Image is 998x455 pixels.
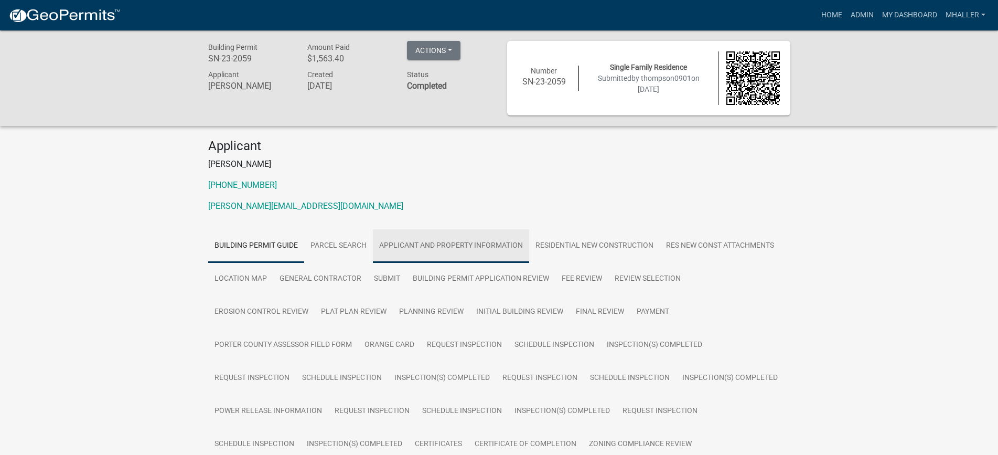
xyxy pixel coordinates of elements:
[307,43,350,51] span: Amount Paid
[630,295,675,329] a: Payment
[660,229,780,263] a: Res New Const Attachments
[407,41,460,60] button: Actions
[208,362,296,395] a: Request Inspection
[368,262,406,296] a: Submit
[676,362,784,395] a: Inspection(s) Completed
[529,229,660,263] a: Residential New Construction
[208,158,790,171] p: [PERSON_NAME]
[208,201,403,211] a: [PERSON_NAME][EMAIL_ADDRESS][DOMAIN_NAME]
[608,262,687,296] a: Review Selection
[726,51,780,105] img: QR code
[846,5,878,25] a: Admin
[941,5,990,25] a: mhaller
[208,70,239,79] span: Applicant
[273,262,368,296] a: General Contractor
[878,5,941,25] a: My Dashboard
[598,74,700,93] span: Submitted on [DATE]
[393,295,470,329] a: Planning Review
[208,329,358,362] a: Porter County Assessor Field Form
[208,295,315,329] a: Erosion Control Review
[518,77,571,87] h6: SN-23-2059
[328,395,416,428] a: Request Inspection
[555,262,608,296] a: Fee Review
[307,70,333,79] span: Created
[307,54,391,64] h6: $1,563.40
[610,63,687,71] span: Single Family Residence
[208,180,277,190] a: [PHONE_NUMBER]
[407,70,428,79] span: Status
[496,362,584,395] a: Request Inspection
[508,329,600,362] a: Schedule Inspection
[406,262,555,296] a: Building Permit Application Review
[296,362,388,395] a: Schedule Inspection
[616,395,704,428] a: Request Inspection
[421,329,508,362] a: Request Inspection
[315,295,393,329] a: Plat Plan Review
[358,329,421,362] a: Orange Card
[208,43,257,51] span: Building Permit
[570,295,630,329] a: Final Review
[631,74,691,82] span: by thompson0901
[373,229,529,263] a: Applicant and Property Information
[416,395,508,428] a: Schedule Inspection
[817,5,846,25] a: Home
[208,139,790,154] h4: Applicant
[584,362,676,395] a: Schedule Inspection
[388,362,496,395] a: Inspection(s) Completed
[208,54,292,64] h6: SN-23-2059
[304,229,373,263] a: Parcel search
[531,67,557,75] span: Number
[208,229,304,263] a: Building Permit Guide
[470,295,570,329] a: Initial Building Review
[208,262,273,296] a: Location Map
[208,81,292,91] h6: [PERSON_NAME]
[307,81,391,91] h6: [DATE]
[508,395,616,428] a: Inspection(s) Completed
[407,81,447,91] strong: Completed
[600,329,709,362] a: Inspection(s) Completed
[208,395,328,428] a: Power Release Information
